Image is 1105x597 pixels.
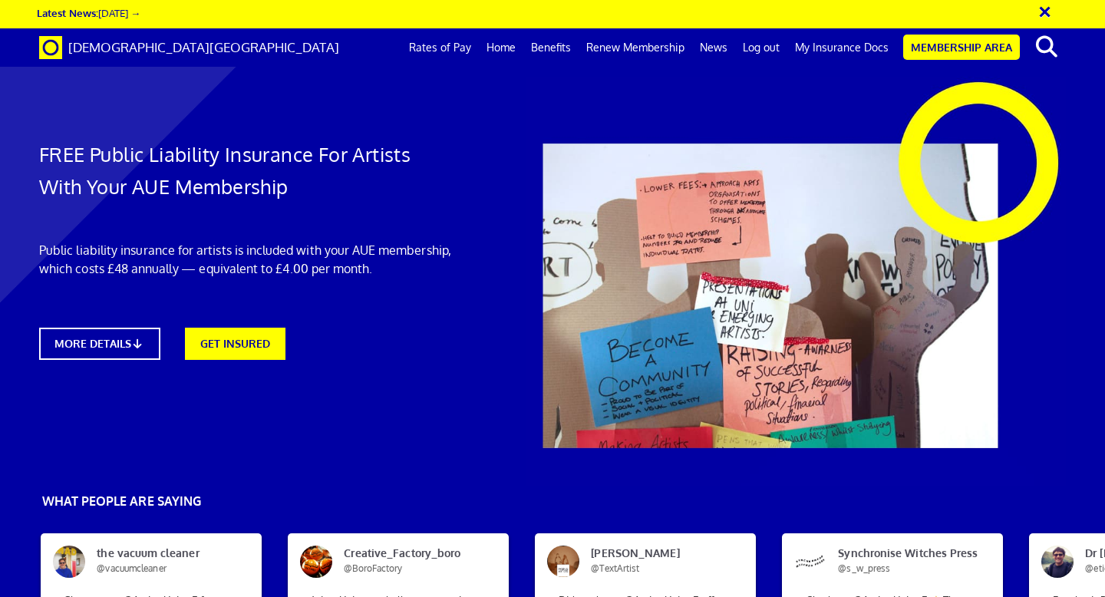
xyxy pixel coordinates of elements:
[344,562,402,574] span: @BoroFactory
[37,6,140,19] a: Latest News:[DATE] →
[28,28,351,67] a: Brand [DEMOGRAPHIC_DATA][GEOGRAPHIC_DATA]
[401,28,479,67] a: Rates of Pay
[826,546,974,576] span: Synchronise Witches Press
[692,28,735,67] a: News
[332,546,480,576] span: Creative_Factory_boro
[903,35,1020,60] a: Membership Area
[1023,31,1070,63] button: search
[39,138,454,203] h1: FREE Public Liability Insurance For Artists With Your AUE Membership
[85,546,233,576] span: the vacuum cleaner
[579,28,692,67] a: Renew Membership
[39,328,160,360] a: MORE DETAILS
[39,241,454,278] p: Public liability insurance for artists is included with your AUE membership, which costs £48 annu...
[787,28,896,67] a: My Insurance Docs
[479,28,523,67] a: Home
[579,546,727,576] span: [PERSON_NAME]
[97,562,166,574] span: @vacuumcleaner
[37,6,98,19] strong: Latest News:
[523,28,579,67] a: Benefits
[68,39,339,55] span: [DEMOGRAPHIC_DATA][GEOGRAPHIC_DATA]
[591,562,639,574] span: @TextArtist
[735,28,787,67] a: Log out
[838,562,890,574] span: @s_w_press
[185,328,285,360] a: GET INSURED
